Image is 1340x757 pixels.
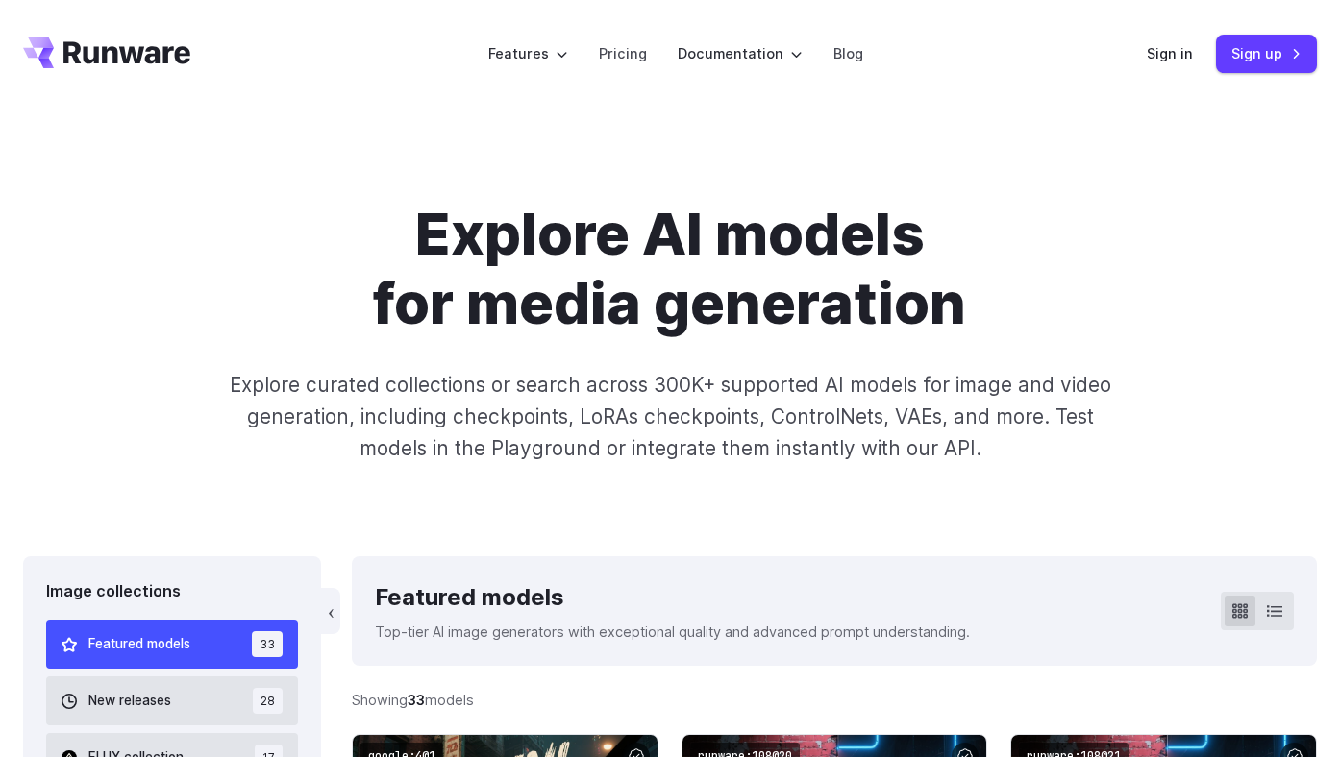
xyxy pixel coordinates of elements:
a: Pricing [599,42,647,64]
span: 33 [252,631,283,657]
span: 28 [253,688,283,714]
label: Features [488,42,568,64]
div: Showing models [352,689,474,711]
div: Image collections [46,579,298,604]
button: ‹ [321,588,340,634]
p: Top-tier AI image generators with exceptional quality and advanced prompt understanding. [375,621,970,643]
a: Sign up [1216,35,1317,72]
span: Featured models [88,634,190,655]
a: Blog [833,42,863,64]
button: New releases 28 [46,676,298,725]
div: Featured models [375,579,970,616]
span: New releases [88,691,171,712]
strong: 33 [408,692,425,708]
label: Documentation [678,42,803,64]
p: Explore curated collections or search across 300K+ supported AI models for image and video genera... [217,369,1123,465]
h1: Explore AI models for media generation [153,200,1188,338]
a: Sign in [1147,42,1193,64]
button: Featured models 33 [46,620,298,669]
a: Go to / [23,37,190,68]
